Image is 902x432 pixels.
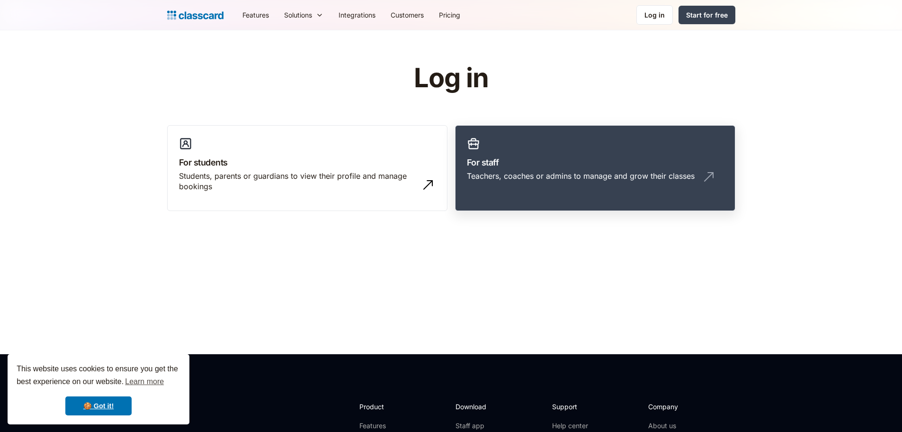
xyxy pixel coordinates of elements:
a: learn more about cookies [124,375,165,389]
div: Log in [644,10,665,20]
h1: Log in [301,64,601,93]
div: Students, parents or guardians to view their profile and manage bookings [179,171,417,192]
div: Teachers, coaches or admins to manage and grow their classes [467,171,695,181]
div: Solutions [284,10,312,20]
a: dismiss cookie message [65,396,132,415]
a: Log in [636,5,673,25]
a: For studentsStudents, parents or guardians to view their profile and manage bookings [167,125,447,211]
span: This website uses cookies to ensure you get the best experience on our website. [17,363,180,389]
a: Customers [383,4,431,26]
h2: Product [359,402,410,412]
a: Help center [552,421,590,431]
a: Features [235,4,277,26]
a: Features [359,421,410,431]
a: Pricing [431,4,468,26]
a: About us [648,421,711,431]
a: Staff app [455,421,494,431]
a: Integrations [331,4,383,26]
div: Start for free [686,10,728,20]
h2: Support [552,402,590,412]
a: Start for free [679,6,735,24]
h2: Download [455,402,494,412]
div: cookieconsent [8,354,189,424]
div: Solutions [277,4,331,26]
a: Logo [167,9,223,22]
h3: For students [179,156,436,169]
a: For staffTeachers, coaches or admins to manage and grow their classes [455,125,735,211]
h3: For staff [467,156,723,169]
h2: Company [648,402,711,412]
